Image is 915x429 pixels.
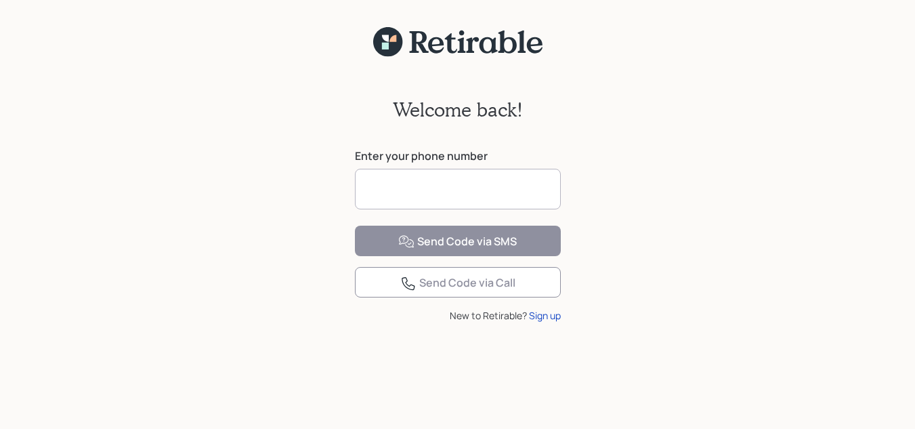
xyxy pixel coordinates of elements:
[398,234,517,250] div: Send Code via SMS
[355,226,561,256] button: Send Code via SMS
[355,148,561,163] label: Enter your phone number
[529,308,561,323] div: Sign up
[400,275,515,291] div: Send Code via Call
[393,98,523,121] h2: Welcome back!
[355,308,561,323] div: New to Retirable?
[355,267,561,298] button: Send Code via Call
